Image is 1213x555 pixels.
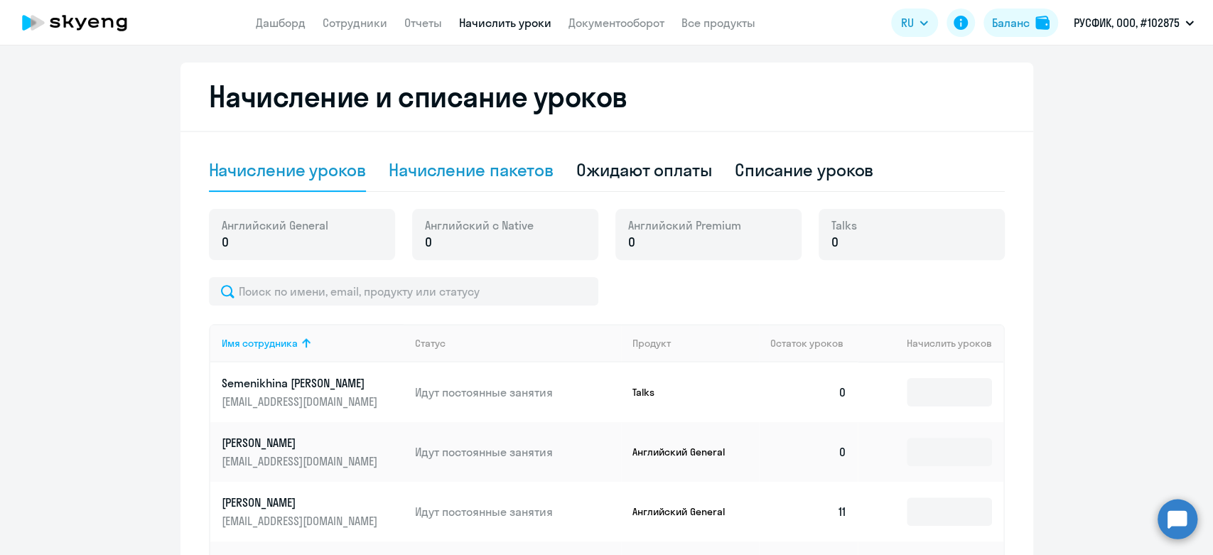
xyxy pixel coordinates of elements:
p: Talks [632,386,739,399]
td: 0 [759,362,858,422]
button: Балансbalance [983,9,1058,37]
span: 0 [425,233,432,252]
span: Остаток уроков [770,337,843,350]
button: RU [891,9,938,37]
p: РУСФИК, ООО, #102875 [1074,14,1180,31]
a: Сотрудники [323,16,387,30]
a: [PERSON_NAME][EMAIL_ADDRESS][DOMAIN_NAME] [222,495,404,529]
th: Начислить уроков [858,324,1003,362]
span: 0 [628,233,635,252]
div: Имя сотрудника [222,337,404,350]
p: Английский General [632,446,739,458]
p: Идут постоянные занятия [415,504,621,519]
span: Talks [831,217,857,233]
span: RU [901,14,914,31]
p: Идут постоянные занятия [415,384,621,400]
div: Ожидают оплаты [576,158,712,181]
div: Списание уроков [735,158,874,181]
div: Баланс [992,14,1030,31]
a: Документооборот [568,16,664,30]
p: [EMAIL_ADDRESS][DOMAIN_NAME] [222,394,381,409]
div: Продукт [632,337,759,350]
h2: Начисление и списание уроков [209,80,1005,114]
a: [PERSON_NAME][EMAIL_ADDRESS][DOMAIN_NAME] [222,435,404,469]
a: Дашборд [256,16,306,30]
a: Все продукты [681,16,755,30]
div: Статус [415,337,446,350]
p: Английский General [632,505,739,518]
img: balance [1035,16,1050,30]
div: Начисление уроков [209,158,366,181]
a: Отчеты [404,16,442,30]
div: Начисление пакетов [389,158,554,181]
p: [PERSON_NAME] [222,435,381,451]
p: Semenikhina [PERSON_NAME] [222,375,381,391]
td: 11 [759,482,858,541]
span: Английский с Native [425,217,534,233]
p: [EMAIL_ADDRESS][DOMAIN_NAME] [222,453,381,469]
span: 0 [831,233,839,252]
td: 0 [759,422,858,482]
p: Идут постоянные занятия [415,444,621,460]
a: Semenikhina [PERSON_NAME][EMAIL_ADDRESS][DOMAIN_NAME] [222,375,404,409]
a: Начислить уроки [459,16,551,30]
div: Статус [415,337,621,350]
p: [EMAIL_ADDRESS][DOMAIN_NAME] [222,513,381,529]
input: Поиск по имени, email, продукту или статусу [209,277,598,306]
div: Остаток уроков [770,337,858,350]
span: Английский Premium [628,217,741,233]
p: [PERSON_NAME] [222,495,381,510]
span: Английский General [222,217,328,233]
span: 0 [222,233,229,252]
div: Имя сотрудника [222,337,298,350]
button: РУСФИК, ООО, #102875 [1067,6,1201,40]
div: Продукт [632,337,671,350]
